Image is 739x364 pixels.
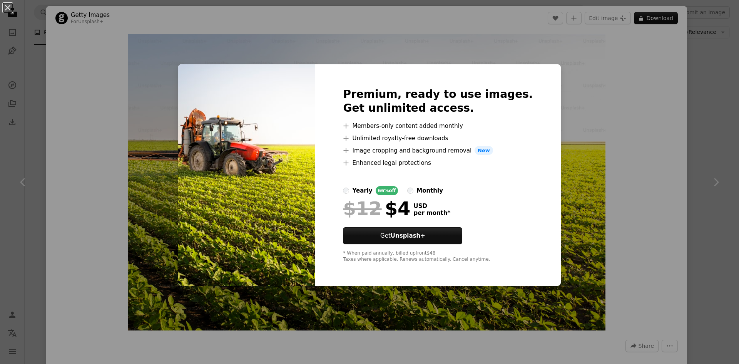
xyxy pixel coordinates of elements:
li: Image cropping and background removal [343,146,533,155]
input: yearly66%off [343,188,349,194]
h2: Premium, ready to use images. Get unlimited access. [343,87,533,115]
span: $12 [343,198,381,218]
div: yearly [352,186,372,195]
li: Unlimited royalty-free downloads [343,134,533,143]
button: GetUnsplash+ [343,227,462,244]
div: * When paid annually, billed upfront $48 Taxes where applicable. Renews automatically. Cancel any... [343,250,533,263]
div: monthly [416,186,443,195]
span: New [475,146,493,155]
img: premium_photo-1661963820931-b9eef1b417b3 [178,64,315,286]
li: Enhanced legal protections [343,158,533,168]
input: monthly [407,188,413,194]
div: $4 [343,198,410,218]
div: 66% off [376,186,398,195]
strong: Unsplash+ [391,232,425,239]
li: Members-only content added monthly [343,121,533,131]
span: per month * [413,210,450,216]
span: USD [413,203,450,210]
